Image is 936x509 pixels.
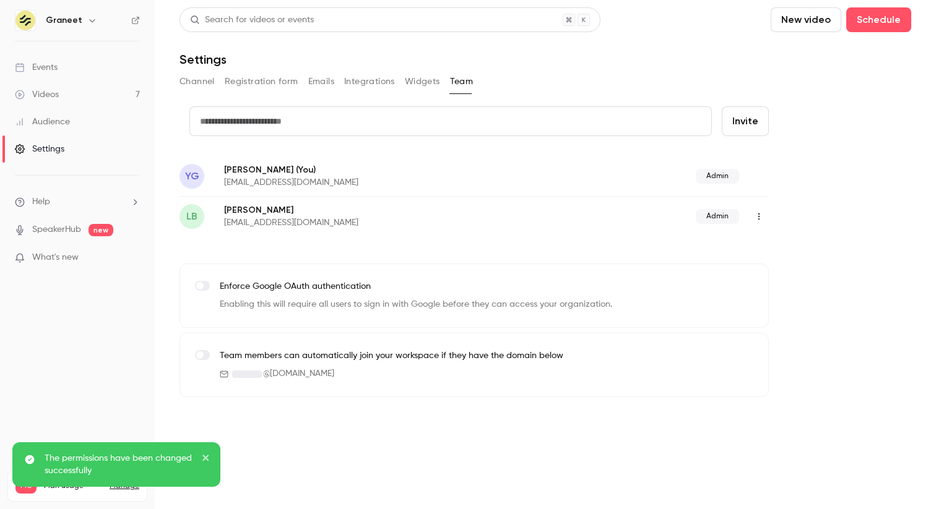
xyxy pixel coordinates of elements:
p: [EMAIL_ADDRESS][DOMAIN_NAME] [224,176,527,189]
p: Enabling this will require all users to sign in with Google before they can access your organizat... [220,298,612,311]
span: Admin [696,169,739,184]
li: help-dropdown-opener [15,195,140,208]
a: SpeakerHub [32,223,81,236]
span: Help [32,195,50,208]
span: Admin [696,209,739,224]
iframe: Noticeable Trigger [125,252,140,263]
button: Channel [180,72,215,92]
p: [PERSON_NAME] [224,163,527,176]
span: @ [DOMAIN_NAME] [263,367,334,380]
p: [EMAIL_ADDRESS][DOMAIN_NAME] [224,216,527,229]
button: Schedule [846,7,911,32]
button: Invite [722,106,769,136]
button: Emails [308,72,334,92]
img: Graneet [15,11,35,30]
p: The permissions have been changed successfully [45,452,193,477]
p: Team members can automatically join your workspace if they have the domain below [220,349,563,362]
div: Settings [15,143,64,155]
button: Integrations [344,72,395,92]
button: New video [771,7,841,32]
h6: Graneet [46,14,82,27]
button: Registration form [225,72,298,92]
span: What's new [32,251,79,264]
h1: Settings [180,52,227,67]
div: Search for videos or events [190,14,314,27]
button: close [202,452,210,467]
span: YG [185,169,199,184]
button: Widgets [405,72,440,92]
div: Events [15,61,58,74]
div: Audience [15,116,70,128]
span: new [89,224,113,236]
span: (You) [293,163,316,176]
button: Team [450,72,474,92]
div: Videos [15,88,59,101]
span: LB [186,209,197,224]
p: [PERSON_NAME] [224,204,527,216]
p: Enforce Google OAuth authentication [220,280,612,293]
